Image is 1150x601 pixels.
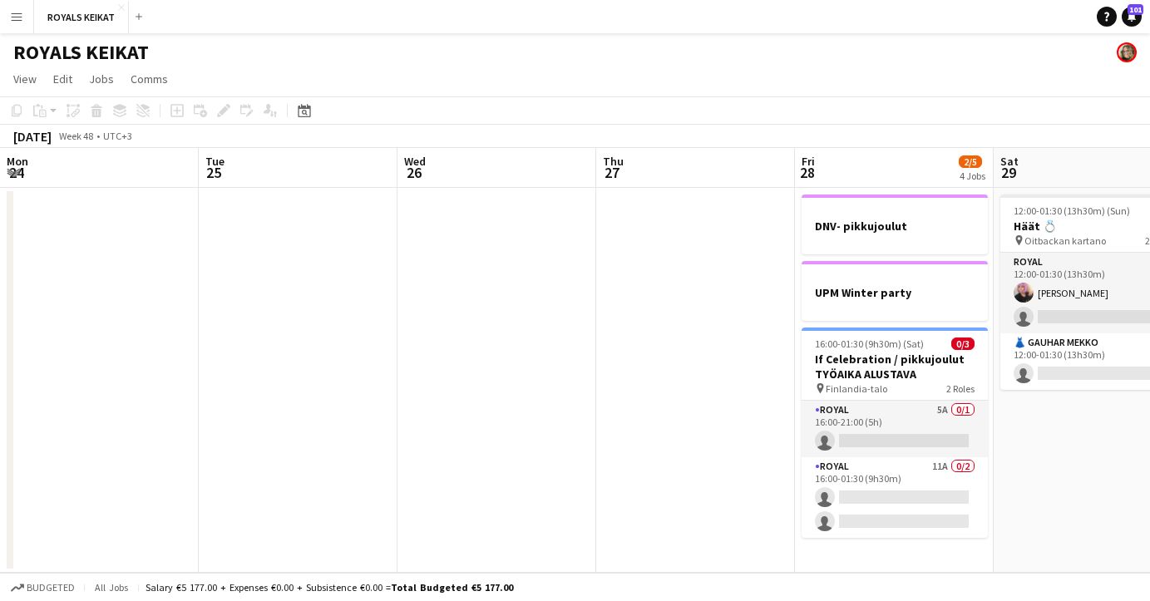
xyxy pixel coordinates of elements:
[959,155,982,168] span: 2/5
[1128,4,1143,15] span: 101
[802,457,988,538] app-card-role: Royal11A0/216:00-01:30 (9h30m)
[27,582,75,594] span: Budgeted
[600,163,624,182] span: 27
[815,337,924,350] span: 16:00-01:30 (9h30m) (Sat)
[802,328,988,538] app-job-card: 16:00-01:30 (9h30m) (Sat)0/3If Celebration / pikkujoulut TYÖAIKA ALUSTAVA Finlandia-talo2 RolesRo...
[802,219,988,234] h3: DNV- pikkujoulut
[1014,204,1130,217] span: 12:00-01:30 (13h30m) (Sun)
[998,163,1019,182] span: 29
[826,382,887,395] span: Finlandia-talo
[802,154,815,169] span: Fri
[802,352,988,382] h3: If Celebration / pikkujoulut TYÖAIKA ALUSTAVA
[951,337,975,350] span: 0/3
[799,163,815,182] span: 28
[203,163,225,182] span: 25
[802,261,988,321] app-job-card: UPM Winter party
[13,71,37,86] span: View
[53,71,72,86] span: Edit
[91,581,131,594] span: All jobs
[8,579,77,597] button: Budgeted
[1122,7,1142,27] a: 101
[131,71,168,86] span: Comms
[82,68,121,90] a: Jobs
[55,130,96,142] span: Week 48
[205,154,225,169] span: Tue
[124,68,175,90] a: Comms
[402,163,426,182] span: 26
[603,154,624,169] span: Thu
[47,68,79,90] a: Edit
[13,40,149,65] h1: ROYALS KEIKAT
[404,154,426,169] span: Wed
[391,581,513,594] span: Total Budgeted €5 177.00
[146,581,513,594] div: Salary €5 177.00 + Expenses €0.00 + Subsistence €0.00 =
[1117,42,1137,62] app-user-avatar: Pauliina Aalto
[960,170,985,182] div: 4 Jobs
[7,68,43,90] a: View
[802,285,988,300] h3: UPM Winter party
[802,401,988,457] app-card-role: Royal5A0/116:00-21:00 (5h)
[1024,234,1106,247] span: Oitbackan kartano
[1000,154,1019,169] span: Sat
[103,130,132,142] div: UTC+3
[34,1,129,33] button: ROYALS KEIKAT
[946,382,975,395] span: 2 Roles
[802,195,988,254] app-job-card: DNV- pikkujoulut
[89,71,114,86] span: Jobs
[7,154,28,169] span: Mon
[13,128,52,145] div: [DATE]
[4,163,28,182] span: 24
